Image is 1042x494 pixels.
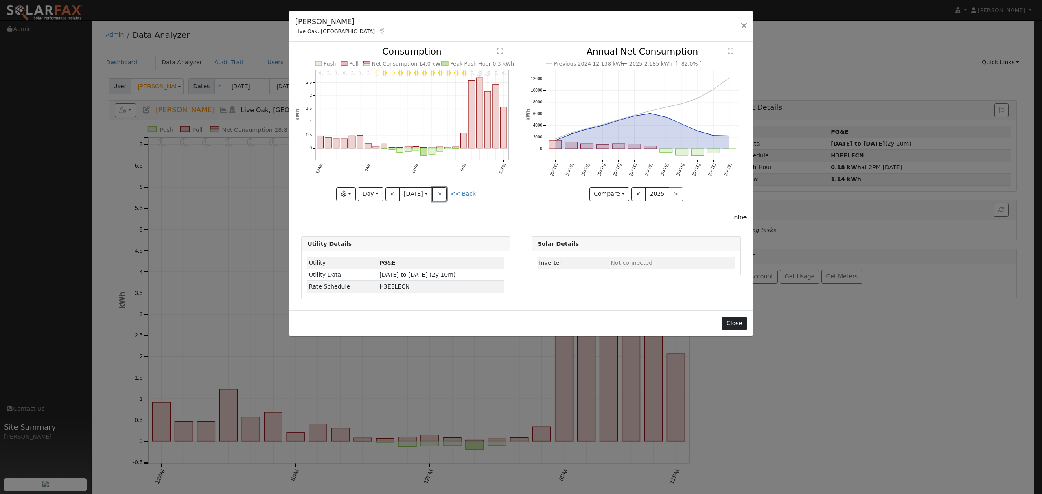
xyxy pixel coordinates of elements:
[648,112,652,115] circle: onclick=""
[533,123,542,128] text: 4000
[379,28,386,34] a: Map
[446,70,451,75] i: 4PM - Clear
[306,107,312,111] text: 1.5
[335,70,339,75] i: 2AM - Clear
[533,135,542,140] text: 2000
[445,147,451,148] rect: onclick=""
[307,240,352,247] strong: Utility Details
[359,70,363,75] i: 5AM - Clear
[349,136,355,148] rect: onclick=""
[325,138,332,149] rect: onclick=""
[310,120,312,124] text: 1
[373,146,379,148] rect: onclick=""
[645,187,669,201] button: 2025
[398,70,403,75] i: 10AM - Clear
[691,149,704,156] rect: onclick=""
[533,111,542,116] text: 6000
[712,134,715,137] circle: onclick=""
[432,187,447,201] button: >
[429,147,435,148] rect: onclick=""
[405,146,412,148] rect: onclick=""
[680,122,683,126] circle: onclick=""
[413,148,419,151] rect: onclick=""
[453,148,459,149] rect: onclick=""
[357,136,363,148] rect: onclick=""
[327,70,331,75] i: 1AM - Clear
[295,16,386,27] h5: [PERSON_NAME]
[468,81,475,148] rect: onclick=""
[485,92,491,149] rect: onclick=""
[531,77,542,81] text: 12000
[538,257,609,269] td: Inverter
[310,94,312,98] text: 2
[414,70,419,75] i: 12PM - Clear
[324,61,336,67] text: Push
[382,70,387,75] i: 8AM - Clear
[461,133,467,148] rect: onclick=""
[372,61,444,67] text: Net Consumption 14.0 kWh
[676,163,685,176] text: [DATE]
[611,260,652,266] span: ID: null, authorized: None
[586,46,698,57] text: Annual Net Consumption
[722,317,746,330] button: Close
[497,48,503,54] text: 
[493,85,499,149] rect: onclick=""
[349,61,359,67] text: Pull
[379,283,409,290] span: Z
[596,145,609,149] rect: onclick=""
[712,88,715,91] circle: onclick=""
[315,163,324,174] text: 12AM
[399,187,433,201] button: [DATE]
[617,119,620,122] circle: onclick=""
[585,127,589,130] circle: onclick=""
[648,109,652,113] circle: onclick=""
[565,142,577,149] rect: onclick=""
[405,148,412,152] rect: onclick=""
[477,78,483,149] rect: onclick=""
[596,163,606,176] text: [DATE]
[728,48,733,54] text: 
[601,124,604,127] circle: onclick=""
[381,148,387,149] rect: onclick=""
[319,70,323,75] i: 12AM - Clear
[628,163,637,176] text: [DATE]
[397,148,403,153] rect: onclick=""
[680,102,683,105] circle: onclick=""
[295,109,300,121] text: kWh
[295,28,375,34] span: Live Oak, [GEOGRAPHIC_DATA]
[310,146,312,151] text: 0
[664,106,668,109] circle: onclick=""
[365,144,372,149] rect: onclick=""
[728,134,731,138] circle: onclick=""
[430,70,435,75] i: 2PM - Clear
[732,213,747,222] div: Info
[525,109,531,121] text: kWh
[374,70,379,75] i: 7AM - Clear
[437,148,443,151] rect: onclick=""
[460,163,467,172] text: 6PM
[628,144,641,149] rect: onclick=""
[644,163,653,176] text: [DATE]
[390,70,395,75] i: 9AM - Clear
[451,190,476,197] a: << Back
[696,97,699,100] circle: onclick=""
[580,144,593,149] rect: onclick=""
[413,147,419,148] rect: onclick=""
[723,163,732,176] text: [DATE]
[429,148,435,155] rect: onclick=""
[307,281,378,293] td: Rate Schedule
[437,147,443,149] rect: onclick=""
[367,70,371,75] i: 6AM - Clear
[589,187,630,201] button: Compare
[540,146,542,151] text: 0
[612,163,622,176] text: [DATE]
[364,163,372,172] text: 6AM
[477,70,484,75] i: 8PM - PartlyCloudy
[569,131,573,135] circle: onclick=""
[617,118,620,122] circle: onclick=""
[629,61,702,67] text: 2025 2,185 kWh [ -82.0% ]
[554,139,557,142] circle: onclick=""
[445,148,451,149] rect: onclick=""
